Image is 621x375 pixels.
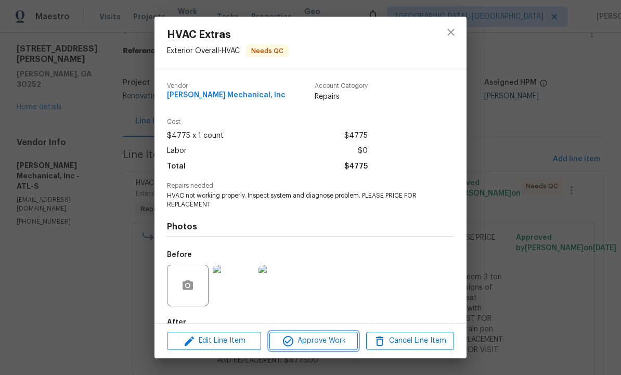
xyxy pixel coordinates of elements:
[366,332,454,350] button: Cancel Line Item
[269,332,357,350] button: Approve Work
[167,119,368,125] span: Cost
[369,334,451,347] span: Cancel Line Item
[167,222,454,232] h4: Photos
[273,334,354,347] span: Approve Work
[167,332,261,350] button: Edit Line Item
[167,128,224,144] span: $4775 x 1 count
[167,191,425,209] span: HVAC not working properly. Inspect system and diagnose problem. PLEASE PRICE FOR REPLACEMENT
[247,46,288,56] span: Needs QC
[315,83,368,89] span: Account Category
[167,251,192,258] h5: Before
[167,144,187,159] span: Labor
[167,47,240,55] span: Exterior Overall - HVAC
[344,159,368,174] span: $4775
[315,92,368,102] span: Repairs
[167,92,286,99] span: [PERSON_NAME] Mechanical, Inc
[358,144,368,159] span: $0
[167,159,186,174] span: Total
[344,128,368,144] span: $4775
[170,334,258,347] span: Edit Line Item
[167,29,289,41] span: HVAC Extras
[438,20,463,45] button: close
[167,83,286,89] span: Vendor
[167,319,186,326] h5: After
[167,183,454,189] span: Repairs needed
